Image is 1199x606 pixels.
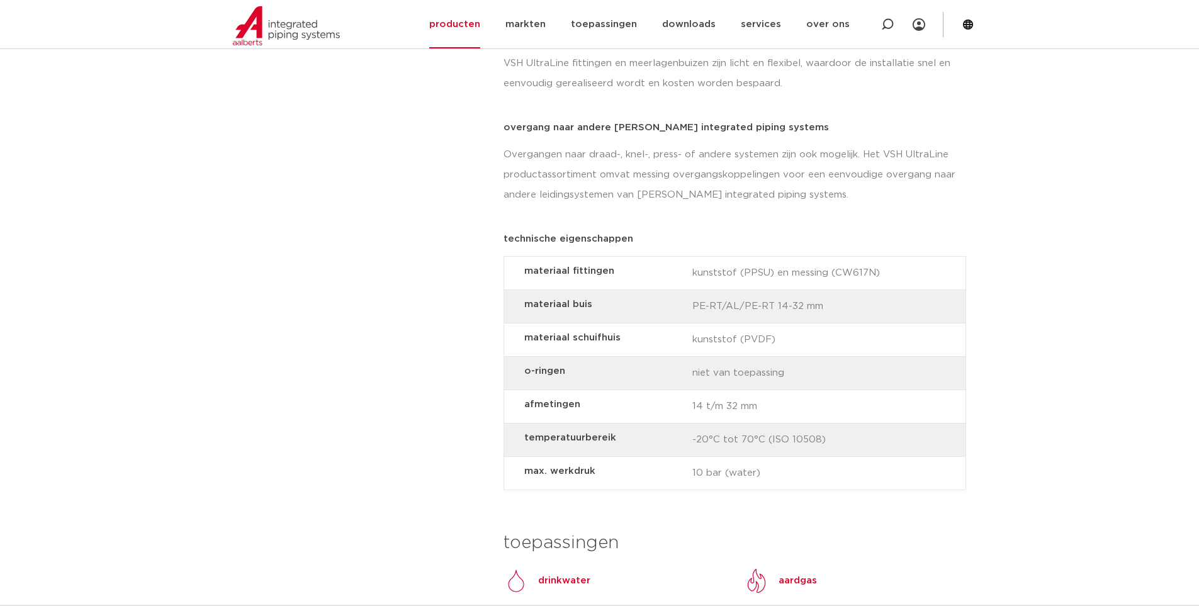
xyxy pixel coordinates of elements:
h3: toepassingen [504,530,966,556]
strong: materiaal buis [524,296,682,312]
strong: temperatuurbereik [524,430,682,446]
div: -20°C tot 70°C (ISO 10508) [504,424,965,457]
p: technische eigenschappen [504,234,966,244]
div: kunststof (PPSU) en messing (CW617N) [504,257,965,290]
strong: materiaal schuifhuis [524,330,682,345]
strong: afmetingen [524,396,682,412]
p: aardgas [779,573,817,588]
strong: max. werkdruk [524,463,682,479]
div: 14 t/m 32 mm [504,390,965,424]
div: 10 bar (water) [504,457,965,490]
div: niet van toepassing [504,357,965,390]
p: drinkwater [538,573,590,588]
p: Overgangen naar draad-, knel-, press- of andere systemen zijn ook mogelijk. Het VSH UltraLine pro... [504,145,966,205]
strong: o-ringen [524,363,682,379]
strong: materiaal fittingen [524,263,682,279]
img: Drinkwater [504,568,529,593]
a: Drinkwaterdrinkwater [504,568,590,593]
p: overgang naar andere [PERSON_NAME] integrated piping systems [504,123,966,132]
div: PE-RT/AL/PE-RT 14-32 mm [504,290,965,323]
div: kunststof (PVDF) [504,323,965,357]
p: VSH UltraLine fittingen en meerlagenbuizen zijn licht en flexibel, waardoor de installatie snel e... [504,53,966,94]
a: aardgas [744,568,817,593]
